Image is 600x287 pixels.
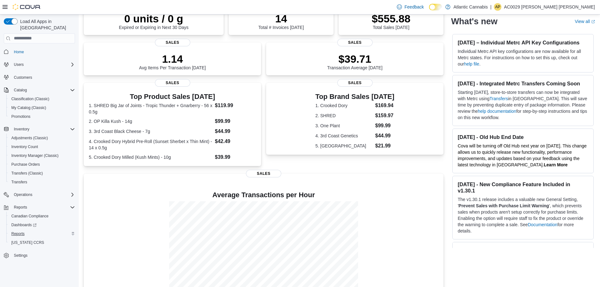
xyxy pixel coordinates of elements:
[6,151,77,160] button: Inventory Manager (Classic)
[14,192,32,197] span: Operations
[375,122,394,129] dd: $99.99
[337,39,373,46] span: Sales
[11,48,26,56] a: Home
[14,127,29,132] span: Inventory
[14,49,24,55] span: Home
[11,144,38,149] span: Inventory Count
[315,143,373,149] dt: 5. [GEOGRAPHIC_DATA]
[9,134,75,142] span: Adjustments (Classic)
[9,152,61,159] a: Inventory Manager (Classic)
[315,133,373,139] dt: 4. 3rd Coast Genetics
[11,180,27,185] span: Transfers
[6,142,77,151] button: Inventory Count
[9,212,75,220] span: Canadian Compliance
[11,48,75,56] span: Home
[1,47,77,56] button: Home
[6,160,77,169] button: Purchase Orders
[89,102,212,115] dt: 1. SHRED Big Jar of Joints - Tropic Thunder + Gnarberry - 56 x 0.5g
[215,128,256,135] dd: $44.99
[9,161,75,168] span: Purchase Orders
[14,88,27,93] span: Catalog
[1,203,77,212] button: Reports
[9,113,33,120] a: Promotions
[6,95,77,103] button: Classification (Classic)
[544,162,568,167] a: Learn More
[458,143,586,167] span: Cova will be turning off Old Hub next year on [DATE]. This change allows us to quickly release ne...
[315,93,394,100] h3: Top Brand Sales [DATE]
[1,190,77,199] button: Operations
[258,12,304,25] p: 14
[1,73,77,82] button: Customers
[6,169,77,178] button: Transfers (Classic)
[375,102,394,109] dd: $169.94
[315,112,373,119] dt: 2. SHRED
[591,20,595,24] svg: External link
[11,171,43,176] span: Transfers (Classic)
[6,238,77,247] button: [US_STATE] CCRS
[139,53,206,65] p: 1.14
[18,18,75,31] span: Load All Apps in [GEOGRAPHIC_DATA]
[327,53,383,65] p: $39.71
[11,61,75,68] span: Users
[458,39,588,46] h3: [DATE] – Individual Metrc API Key Configurations
[478,109,516,114] a: help documentation
[14,62,24,67] span: Users
[372,12,410,25] p: $555.88
[494,3,501,11] div: AC0029 Pelley-Myers Katie
[9,161,43,168] a: Purchase Orders
[9,143,41,151] a: Inventory Count
[1,251,77,260] button: Settings
[337,79,373,87] span: Sales
[11,125,32,133] button: Inventory
[9,152,75,159] span: Inventory Manager (Classic)
[89,93,256,100] h3: Top Product Sales [DATE]
[11,214,49,219] span: Canadian Compliance
[394,1,426,13] a: Feedback
[89,191,438,199] h4: Average Transactions per Hour
[11,61,26,68] button: Users
[6,221,77,229] a: Dashboards
[315,102,373,109] dt: 1. Crooked Dory
[458,80,588,87] h3: [DATE] - Integrated Metrc Transfers Coming Soon
[327,53,383,70] div: Transaction Average [DATE]
[1,125,77,134] button: Inventory
[6,134,77,142] button: Adjustments (Classic)
[375,132,394,140] dd: $44.99
[11,73,75,81] span: Customers
[14,253,27,258] span: Settings
[215,138,256,145] dd: $42.49
[6,112,77,121] button: Promotions
[9,221,75,229] span: Dashboards
[404,4,424,10] span: Feedback
[119,12,189,25] p: 0 units / 0 g
[451,16,497,26] h2: What's new
[429,4,442,10] input: Dark Mode
[89,128,212,135] dt: 3. 3rd Coast Black Cheese - 7g
[9,178,30,186] a: Transfers
[11,204,75,211] span: Reports
[11,74,35,81] a: Customers
[1,60,77,69] button: Users
[495,3,500,11] span: AP
[89,154,212,160] dt: 5. Crooked Dory Milled (Kush Mints) - 10g
[11,105,46,110] span: My Catalog (Classic)
[11,114,31,119] span: Promotions
[11,191,75,198] span: Operations
[215,102,256,109] dd: $119.99
[9,169,75,177] span: Transfers (Classic)
[9,104,49,112] a: My Catalog (Classic)
[6,229,77,238] button: Reports
[9,239,47,246] a: [US_STATE] CCRS
[464,61,479,66] a: help file
[9,178,75,186] span: Transfers
[4,45,75,277] nav: Complex example
[215,118,256,125] dd: $99.99
[9,104,75,112] span: My Catalog (Classic)
[119,12,189,30] div: Expired or Expiring in Next 30 Days
[11,251,75,259] span: Settings
[11,231,25,236] span: Reports
[9,95,52,103] a: Classification (Classic)
[14,205,27,210] span: Reports
[490,3,492,11] p: |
